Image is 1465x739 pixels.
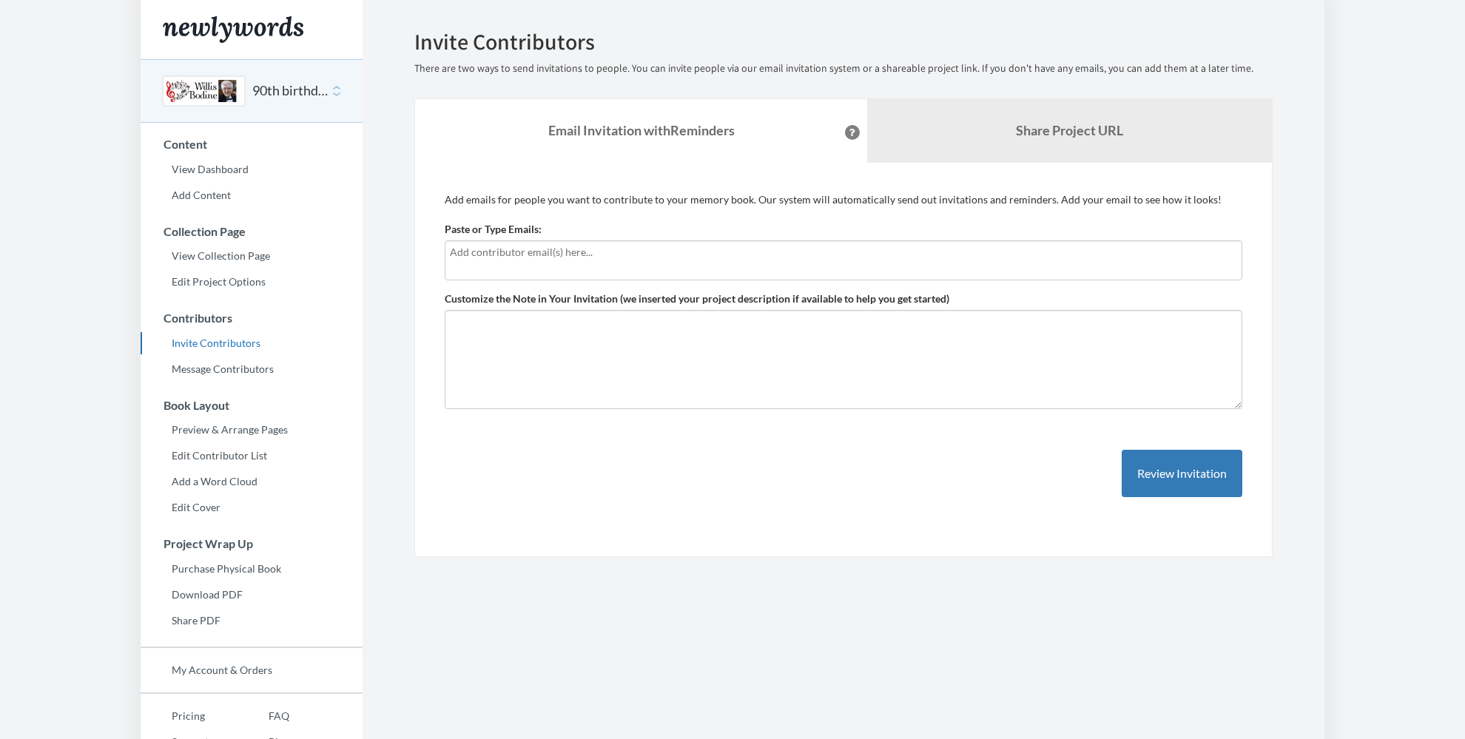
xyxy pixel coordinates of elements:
[141,311,363,325] h3: Contributors
[141,470,363,493] a: Add a Word Cloud
[141,537,363,550] h3: Project Wrap Up
[141,419,363,441] a: Preview & Arrange Pages
[548,122,735,138] strong: Email Invitation with Reminders
[414,30,1273,54] h2: Invite Contributors
[141,584,363,606] a: Download PDF
[141,399,363,412] h3: Book Layout
[445,291,949,306] label: Customize the Note in Your Invitation (we inserted your project description if available to help ...
[163,16,303,43] img: Newlywords logo
[141,496,363,519] a: Edit Cover
[238,705,289,727] a: FAQ
[1016,122,1123,138] b: Share Project URL
[141,610,363,632] a: Share PDF
[141,705,238,727] a: Pricing
[1122,450,1242,498] button: Review Invitation
[141,158,363,180] a: View Dashboard
[450,244,1237,260] input: Add contributor email(s) here...
[141,138,363,151] h3: Content
[141,659,363,681] a: My Account & Orders
[141,225,363,238] h3: Collection Page
[252,81,329,101] button: 90th birthday
[445,222,542,237] label: Paste or Type Emails:
[141,245,363,267] a: View Collection Page
[141,445,363,467] a: Edit Contributor List
[414,61,1273,76] p: There are two ways to send invitations to people. You can invite people via our email invitation ...
[141,184,363,206] a: Add Content
[141,358,363,380] a: Message Contributors
[445,192,1242,207] p: Add emails for people you want to contribute to your memory book. Our system will automatically s...
[141,332,363,354] a: Invite Contributors
[141,558,363,580] a: Purchase Physical Book
[141,271,363,293] a: Edit Project Options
